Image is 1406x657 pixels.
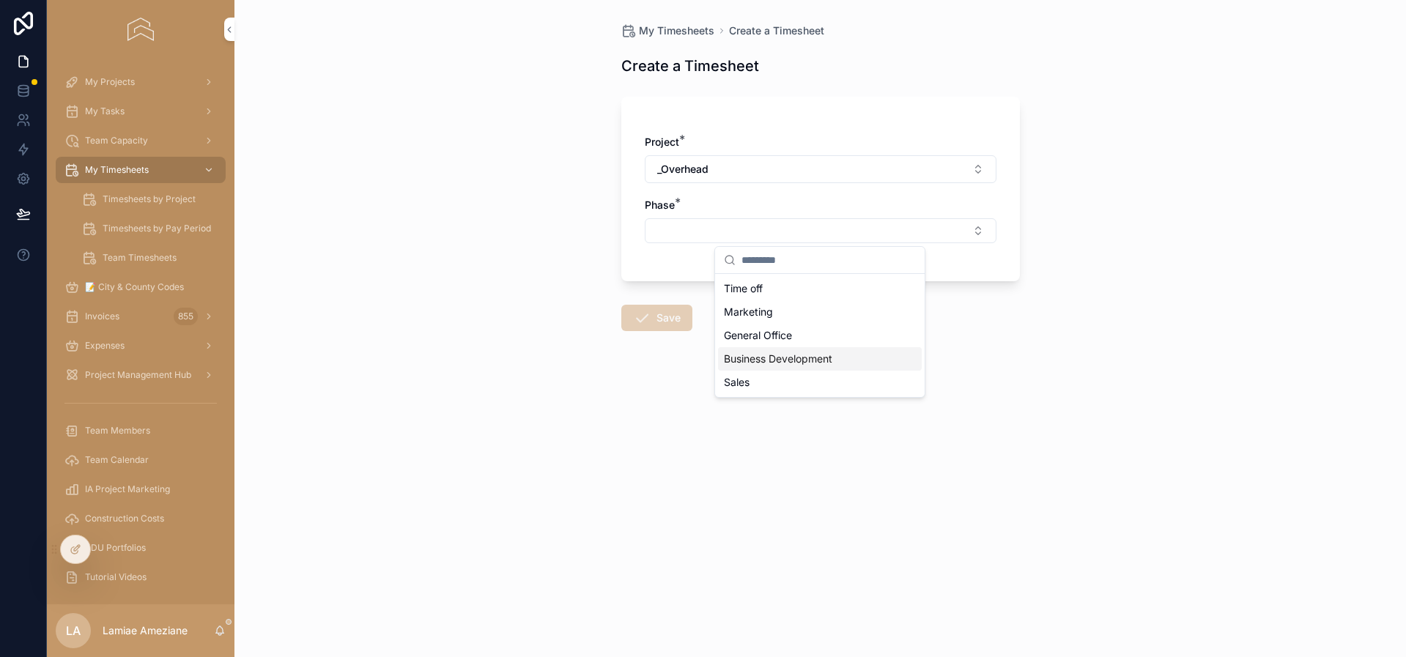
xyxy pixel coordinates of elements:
[85,281,184,293] span: 📝 City & County Codes
[85,542,146,554] span: ADU Portfolios
[127,18,153,41] img: App logo
[621,56,759,76] h1: Create a Timesheet
[85,454,149,466] span: Team Calendar
[85,311,119,322] span: Invoices
[56,69,226,95] a: My Projects
[56,98,226,125] a: My Tasks
[47,59,234,604] div: scrollable content
[103,193,196,205] span: Timesheets by Project
[56,362,226,388] a: Project Management Hub
[85,135,148,146] span: Team Capacity
[85,483,170,495] span: IA Project Marketing
[645,218,996,243] button: Select Button
[73,186,226,212] a: Timesheets by Project
[85,425,150,437] span: Team Members
[645,155,996,183] button: Select Button
[56,157,226,183] a: My Timesheets
[85,76,135,88] span: My Projects
[85,164,149,176] span: My Timesheets
[724,375,750,390] span: Sales
[85,369,191,381] span: Project Management Hub
[56,303,226,330] a: Invoices855
[66,622,81,639] span: LA
[724,281,763,296] span: Time off
[56,535,226,561] a: ADU Portfolios
[715,274,925,397] div: Suggestions
[85,340,125,352] span: Expenses
[174,308,198,325] div: 855
[56,447,226,473] a: Team Calendar
[73,215,226,242] a: Timesheets by Pay Period
[85,513,164,524] span: Construction Costs
[645,198,675,211] span: Phase
[103,252,177,264] span: Team Timesheets
[56,274,226,300] a: 📝 City & County Codes
[85,105,125,117] span: My Tasks
[56,127,226,154] a: Team Capacity
[85,571,147,583] span: Tutorial Videos
[56,333,226,359] a: Expenses
[56,417,226,444] a: Team Members
[103,223,211,234] span: Timesheets by Pay Period
[657,162,708,177] span: _Overhead
[724,305,773,319] span: Marketing
[103,623,188,638] p: Lamiae Ameziane
[56,476,226,502] a: IA Project Marketing
[56,505,226,532] a: Construction Costs
[73,245,226,271] a: Team Timesheets
[729,23,824,38] a: Create a Timesheet
[645,136,679,148] span: Project
[724,352,832,366] span: Business Development
[724,328,792,343] span: General Office
[56,564,226,590] a: Tutorial Videos
[621,23,714,38] a: My Timesheets
[639,23,714,38] span: My Timesheets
